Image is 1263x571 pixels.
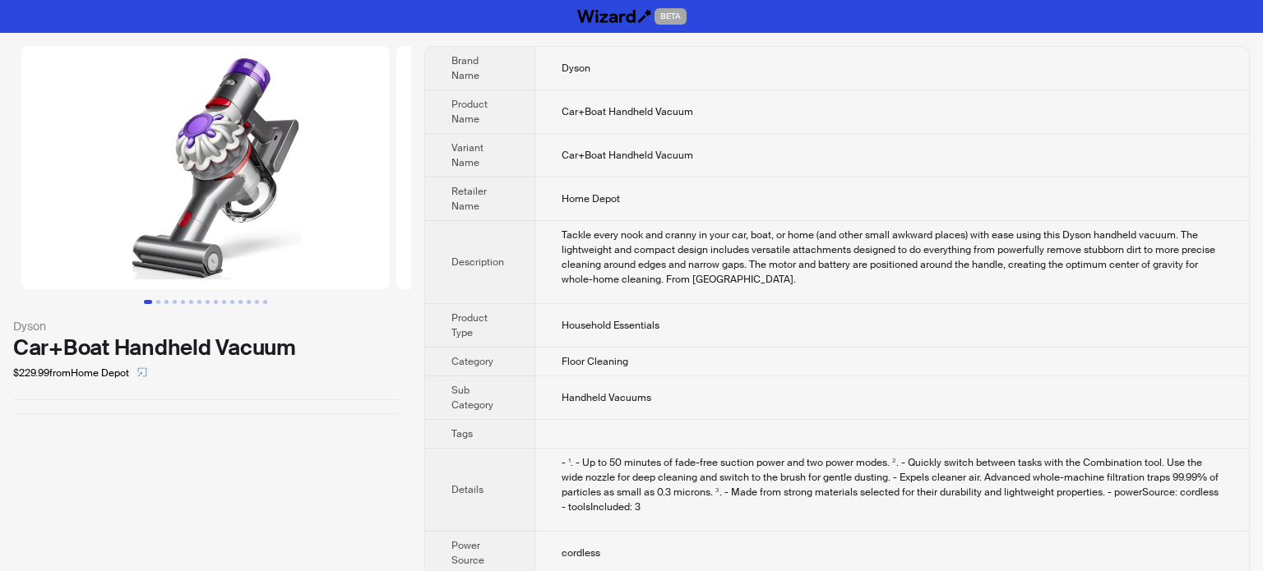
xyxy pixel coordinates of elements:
[164,300,169,304] button: Go to slide 3
[451,539,484,567] span: Power Source
[655,8,687,25] span: BETA
[13,317,398,335] div: Dyson
[189,300,193,304] button: Go to slide 6
[562,319,659,332] span: Household Essentials
[451,311,488,339] span: Product Type
[562,546,600,559] span: cordless
[562,192,620,205] span: Home Depot
[562,355,628,368] span: Floor Cleaning
[562,62,590,75] span: Dyson
[255,300,259,304] button: Go to slide 14
[21,46,390,289] img: Car+Boat Handheld Vacuum Car+Boat Handheld Vacuum image 1
[214,300,218,304] button: Go to slide 9
[144,300,152,304] button: Go to slide 1
[451,98,488,126] span: Product Name
[173,300,177,304] button: Go to slide 4
[451,185,487,213] span: Retailer Name
[451,256,504,269] span: Description
[181,300,185,304] button: Go to slide 5
[230,300,234,304] button: Go to slide 11
[197,300,201,304] button: Go to slide 7
[451,141,483,169] span: Variant Name
[156,300,160,304] button: Go to slide 2
[562,105,693,118] span: Car+Boat Handheld Vacuum
[396,46,765,289] img: Car+Boat Handheld Vacuum Car+Boat Handheld Vacuum image 2
[562,228,1223,287] div: Tackle every nook and cranny in your car, boat, or home (and other small awkward places) with eas...
[562,455,1223,514] div: - ¹. - Up to 50 minutes of fade-free suction power and two power modes. ². - Quickly switch betwe...
[451,54,479,82] span: Brand Name
[263,300,267,304] button: Go to slide 15
[222,300,226,304] button: Go to slide 10
[13,335,398,360] div: Car+Boat Handheld Vacuum
[238,300,243,304] button: Go to slide 12
[451,427,473,440] span: Tags
[247,300,251,304] button: Go to slide 13
[451,384,493,412] span: Sub Category
[206,300,210,304] button: Go to slide 8
[451,355,493,368] span: Category
[137,367,147,377] span: select
[562,391,651,404] span: Handheld Vacuums
[13,360,398,386] div: $229.99 from Home Depot
[562,149,693,162] span: Car+Boat Handheld Vacuum
[451,483,483,496] span: Details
